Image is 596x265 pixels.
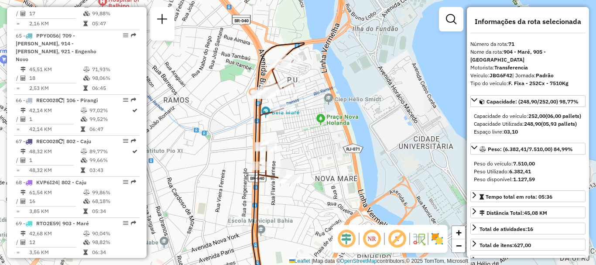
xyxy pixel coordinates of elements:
td: / [16,197,20,206]
strong: 71 [508,41,514,47]
span: Ocultar deslocamento [336,228,357,249]
div: Capacidade: (248,90/252,00) 98,77% [470,109,586,139]
strong: 904 - Maré, 905 - [GEOGRAPHIC_DATA] [470,48,546,63]
div: Peso disponível: [474,176,582,183]
div: Peso Utilizado: [474,168,582,176]
span: | 709 - [PERSON_NAME], 914 - [PERSON_NAME], 921 - Engenho Novo [16,32,96,62]
i: Veículo já utilizado nesta sessão [58,98,63,103]
div: Espaço livre: [474,128,582,136]
td: 99,86% [92,188,136,197]
em: Rota exportada [131,220,136,226]
a: Exibir filtros [442,10,460,28]
td: / [16,238,20,247]
td: 99,52% [89,115,131,124]
span: | 802 - Caju [63,138,91,145]
strong: Transferencia [494,64,528,71]
td: / [16,156,20,165]
i: Distância Total [21,149,26,154]
span: − [456,240,462,251]
td: 99,88% [92,9,136,18]
span: Peso: (6.382,41/7.510,00) 84,99% [488,146,573,152]
td: = [16,125,20,134]
i: % de utilização do peso [83,190,90,195]
strong: 248,90 [524,120,541,127]
span: Exibir rótulo [387,228,408,249]
td: 42,68 KM [29,229,83,238]
a: Nova sessão e pesquisa [154,10,171,30]
em: Opções [123,138,128,144]
td: 42,14 KM [29,125,80,134]
span: | Jornada: [512,72,554,79]
td: 48,32 KM [29,147,80,156]
a: Capacidade: (248,90/252,00) 98,77% [470,95,586,107]
div: Veículo: [470,72,586,79]
i: % de utilização da cubagem [83,199,90,204]
span: | 802 - Caju [58,179,86,186]
td: 06:47 [89,125,131,134]
span: REC0028 [36,97,58,103]
td: 05:47 [92,19,136,28]
em: Opções [123,33,128,38]
i: % de utilização do peso [81,108,87,113]
span: | 106 - Pirangi [63,97,98,103]
div: Capacidade Utilizada: [474,120,582,128]
a: Distância Total:45,08 KM [470,206,586,218]
td: 99,66% [89,156,131,165]
i: Total de Atividades [21,117,26,122]
div: Nome da rota: [470,48,586,64]
strong: 16 [527,226,533,232]
a: Leaflet [289,258,310,264]
td: 1 [29,156,80,165]
div: Motorista: [470,64,586,72]
i: Total de Atividades [21,76,26,81]
td: 03:43 [89,166,131,175]
td: = [16,248,20,257]
strong: 6.382,41 [509,168,531,175]
em: Rota exportada [131,97,136,103]
td: 71,93% [92,65,136,74]
i: Veículo já utilizado nesta sessão [58,139,63,144]
strong: (05,93 pallets) [541,120,577,127]
i: Rota otimizada [132,108,137,113]
td: 12 [29,238,83,247]
span: 45,08 KM [524,210,547,216]
td: 45,51 KM [29,65,83,74]
td: = [16,84,20,93]
strong: 1.127,59 [513,176,535,182]
span: KVP6I24 [36,179,58,186]
a: OpenStreetMap [340,258,377,264]
a: Zoom in [452,226,465,239]
td: 48,32 KM [29,166,80,175]
td: 1 [29,115,80,124]
i: Tempo total em rota [81,127,85,132]
i: Rota otimizada [132,149,137,154]
a: Total de itens:627,00 [470,239,586,251]
span: Peso do veículo: [474,160,535,167]
em: Rota exportada [131,138,136,144]
em: Opções [123,220,128,226]
a: Peso: (6.382,41/7.510,00) 84,99% [470,143,586,155]
span: + [456,227,462,238]
strong: JBG6F42 [490,72,512,79]
span: Tempo total em rota: 05:36 [486,193,552,200]
h4: Informações da rota selecionada [470,17,586,26]
td: 16 [29,197,83,206]
i: Tempo total em rota [81,168,85,173]
em: Rota exportada [131,33,136,38]
em: Opções [123,97,128,103]
i: % de utilização da cubagem [83,240,90,245]
strong: Padrão [536,72,554,79]
span: 68 - [16,179,86,186]
td: 06:45 [92,84,136,93]
div: Distância Total: [480,209,547,217]
div: Tipo do veículo: [470,79,586,87]
i: Total de Atividades [21,199,26,204]
strong: 252,00 [528,113,545,119]
span: | 903 - Maré [59,220,89,227]
td: 05:34 [92,207,136,216]
strong: 7.510,00 [513,160,535,167]
i: Tempo total em rota [83,209,88,214]
div: Peso: (6.382,41/7.510,00) 84,99% [470,156,586,187]
strong: F. Fixa - 252Cx - 7510Kg [508,80,569,86]
span: 69 - [16,220,89,227]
